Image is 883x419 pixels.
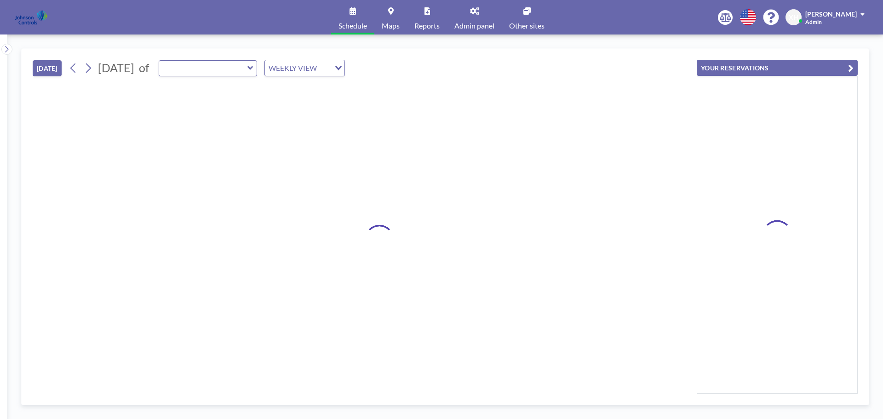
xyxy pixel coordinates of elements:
[139,61,149,75] span: of
[265,60,344,76] div: Search for option
[33,60,62,76] button: [DATE]
[805,18,822,25] span: Admin
[267,62,319,74] span: WEEKLY VIEW
[805,10,857,18] span: [PERSON_NAME]
[338,22,367,29] span: Schedule
[697,60,858,76] button: YOUR RESERVATIONS
[320,62,329,74] input: Search for option
[414,22,440,29] span: Reports
[98,61,134,75] span: [DATE]
[15,8,47,27] img: organization-logo
[454,22,494,29] span: Admin panel
[789,13,798,22] span: XH
[509,22,545,29] span: Other sites
[382,22,400,29] span: Maps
